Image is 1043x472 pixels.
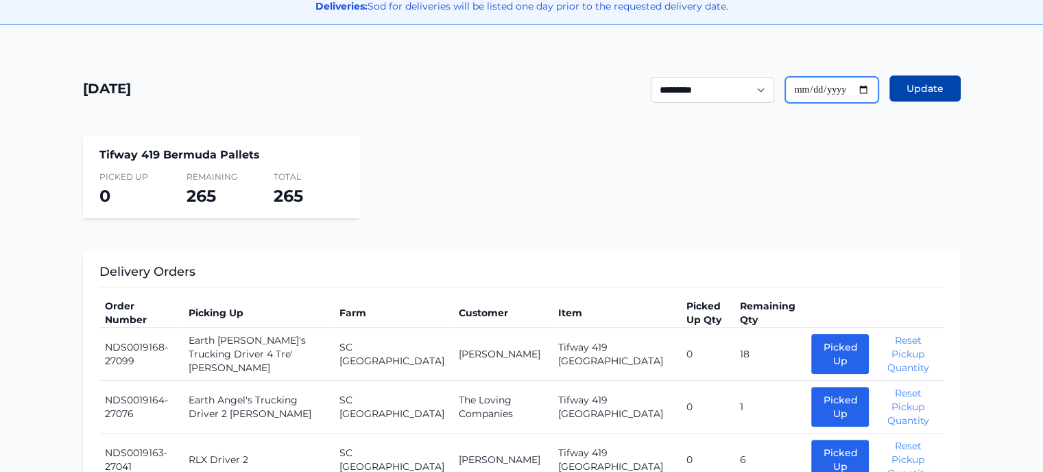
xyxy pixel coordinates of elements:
[453,381,553,434] td: The Loving Companies
[274,186,303,206] span: 265
[907,82,944,95] span: Update
[187,172,257,182] span: Remaining
[680,298,734,328] th: Picked Up Qty
[877,333,938,375] button: Reset Pickup Quantity
[99,147,344,163] h4: Tifway 419 Bermuda Pallets
[889,75,961,102] button: Update
[99,186,110,206] span: 0
[334,381,453,434] td: SC [GEOGRAPHIC_DATA]
[734,381,806,434] td: 1
[99,172,170,182] span: Picked Up
[811,334,869,374] button: Picked Up
[453,328,553,381] td: [PERSON_NAME]
[553,381,681,434] td: Tifway 419 [GEOGRAPHIC_DATA]
[183,381,334,434] td: Earth Angel's Trucking Driver 2 [PERSON_NAME]
[734,328,806,381] td: 18
[99,298,183,328] th: Order Number
[99,381,183,434] td: NDS0019164-27076
[99,328,183,381] td: NDS0019168-27099
[334,298,453,328] th: Farm
[274,172,344,182] span: Total
[334,328,453,381] td: SC [GEOGRAPHIC_DATA]
[99,262,944,287] h3: Delivery Orders
[187,186,216,206] span: 265
[811,387,869,427] button: Picked Up
[183,298,334,328] th: Picking Up
[183,328,334,381] td: Earth [PERSON_NAME]'s Trucking Driver 4 Tre' [PERSON_NAME]
[553,328,681,381] td: Tifway 419 [GEOGRAPHIC_DATA]
[83,79,131,98] h1: [DATE]
[877,386,938,427] button: Reset Pickup Quantity
[680,328,734,381] td: 0
[734,298,806,328] th: Remaining Qty
[680,381,734,434] td: 0
[553,298,681,328] th: Item
[453,298,553,328] th: Customer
